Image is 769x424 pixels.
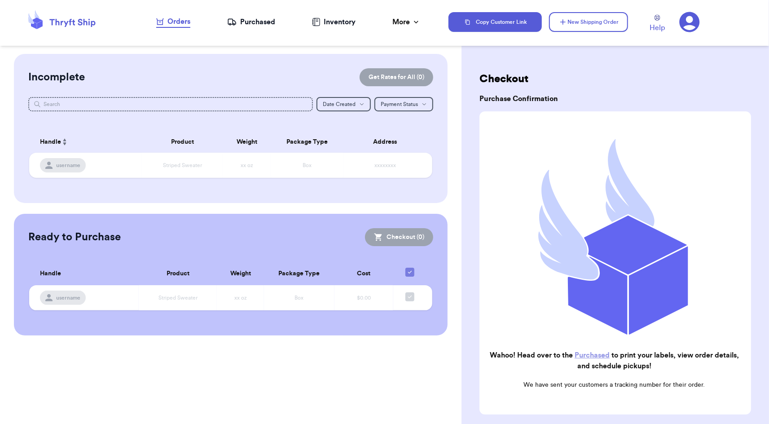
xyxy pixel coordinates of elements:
th: Package Type [271,131,344,153]
span: username [56,162,80,169]
div: More [392,17,421,27]
h2: Ready to Purchase [28,230,121,244]
h3: Purchase Confirmation [479,93,751,104]
span: Handle [40,137,61,147]
th: Package Type [264,262,334,285]
th: Weight [217,262,264,285]
span: Box [303,163,312,168]
span: xx oz [241,163,253,168]
span: $0.00 [357,295,371,300]
th: Address [343,131,432,153]
button: Date Created [316,97,371,111]
span: Payment Status [381,102,418,107]
th: Weight [223,131,271,153]
span: Striped Sweater [158,295,198,300]
a: Help [650,15,665,33]
button: Copy Customer Link [448,12,542,32]
span: xx oz [234,295,247,300]
p: We have sent your customers a tracking number for their order. [487,380,742,389]
button: New Shipping Order [549,12,628,32]
button: Sort ascending [61,137,68,147]
span: username [56,294,80,301]
div: Orders [156,16,190,27]
h2: Wahoo! Head over to the to print your labels, view order details, and schedule pickups! [487,350,742,371]
input: Search [28,97,313,111]
a: Purchased [227,17,275,27]
span: Box [294,295,303,300]
a: Purchased [575,352,610,359]
a: Orders [156,16,190,28]
span: Handle [40,269,61,278]
th: Cost [334,262,393,285]
span: xxxxxxxx [374,163,396,168]
th: Product [139,262,217,285]
h2: Incomplete [28,70,85,84]
th: Product [142,131,223,153]
h2: Checkout [479,72,751,86]
span: Striped Sweater [163,163,202,168]
a: Inventory [312,17,356,27]
button: Payment Status [374,97,433,111]
span: Help [650,22,665,33]
span: Date Created [323,102,356,107]
button: Get Rates for All (0) [360,68,433,86]
button: Checkout (0) [365,228,433,246]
